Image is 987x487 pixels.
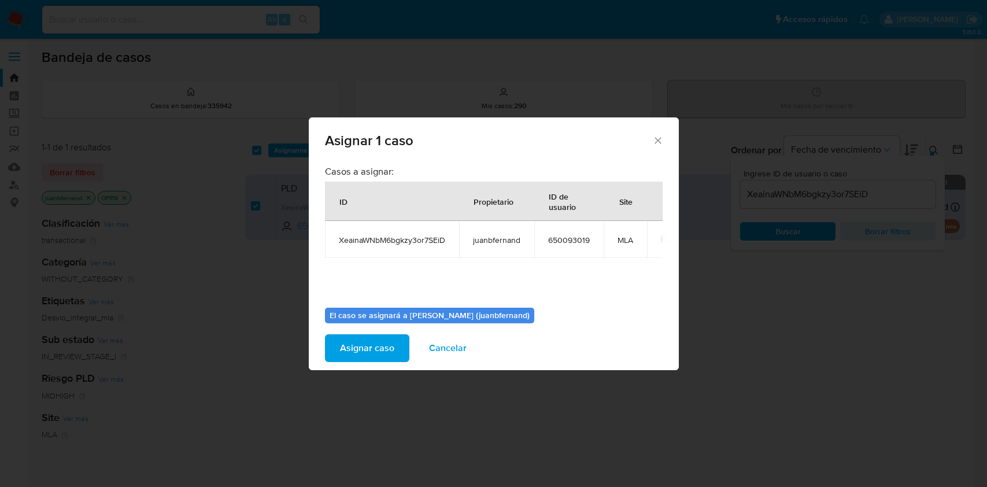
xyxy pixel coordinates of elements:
div: ID de usuario [535,182,603,220]
span: MLA [618,235,633,245]
span: XeainaWNbM6bgkzy3or7SEiD [339,235,445,245]
span: juanbfernand [473,235,520,245]
b: El caso se asignará a [PERSON_NAME] (juanbfernand) [330,309,530,321]
div: ID [326,187,361,215]
span: 650093019 [548,235,590,245]
span: Asignar 1 caso [325,134,653,147]
button: Asignar caso [325,334,409,362]
button: icon-button [661,233,675,246]
div: Propietario [460,187,527,215]
span: Cancelar [429,335,467,361]
div: Site [605,187,646,215]
span: Asignar caso [340,335,394,361]
button: Cerrar ventana [652,135,663,145]
div: assign-modal [309,117,679,370]
h3: Casos a asignar: [325,165,663,177]
button: Cancelar [414,334,482,362]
